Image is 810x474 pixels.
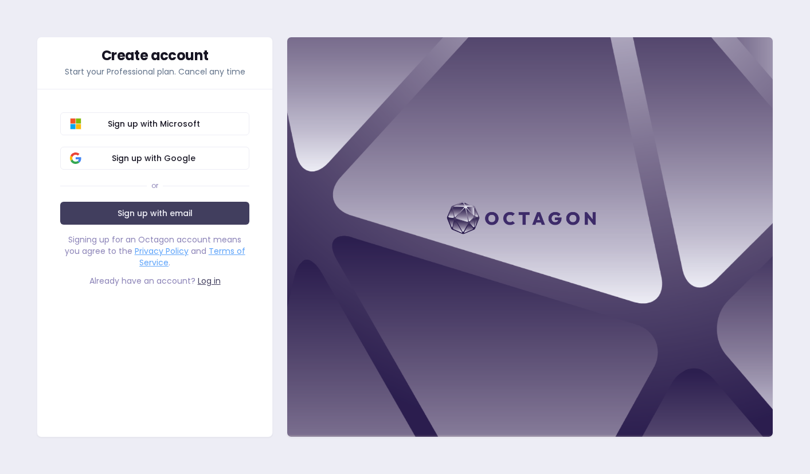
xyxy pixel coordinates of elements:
[60,234,249,268] div: Signing up for an Octagon account means you agree to the and .
[198,275,221,287] a: Log in
[68,152,240,164] span: Sign up with Google
[139,245,245,268] a: Terms of Service
[68,118,240,130] span: Sign up with Microsoft
[60,112,249,135] button: Sign up with Microsoft
[60,202,249,225] a: Sign up with email
[60,147,249,170] button: Sign up with Google
[60,49,249,62] div: Create account
[60,275,249,287] div: Already have an account?
[151,181,158,190] div: or
[60,66,249,77] p: Start your Professional plan. Cancel any time
[135,245,189,257] a: Privacy Policy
